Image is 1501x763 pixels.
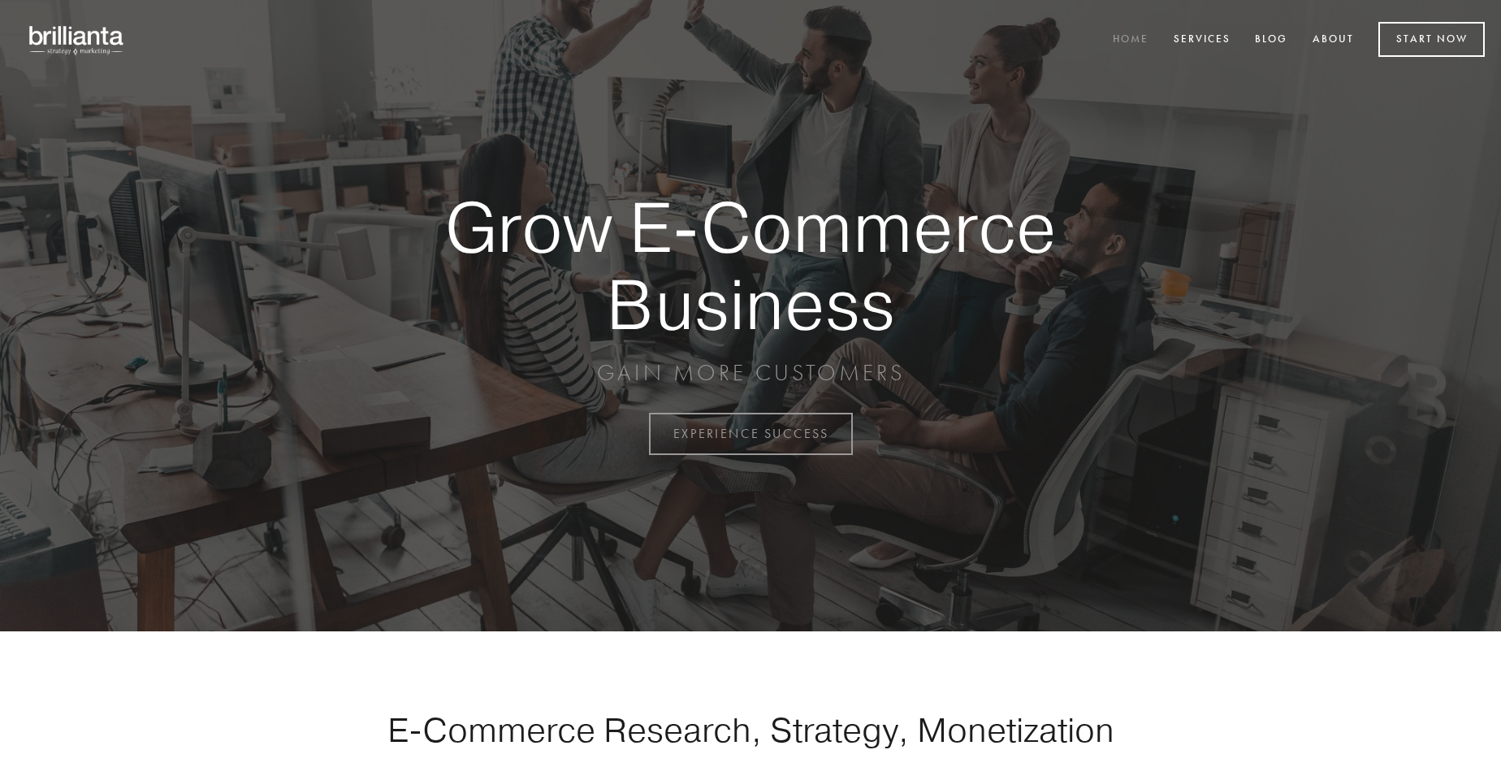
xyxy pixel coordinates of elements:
a: Services [1163,27,1241,54]
h1: E-Commerce Research, Strategy, Monetization [336,709,1165,750]
strong: Grow E-Commerce Business [388,189,1113,342]
a: Start Now [1378,22,1485,57]
img: brillianta - research, strategy, marketing [16,16,138,63]
a: Blog [1244,27,1298,54]
a: Home [1102,27,1159,54]
p: GAIN MORE CUSTOMERS [388,358,1113,388]
a: EXPERIENCE SUCCESS [649,413,853,455]
a: About [1302,27,1365,54]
